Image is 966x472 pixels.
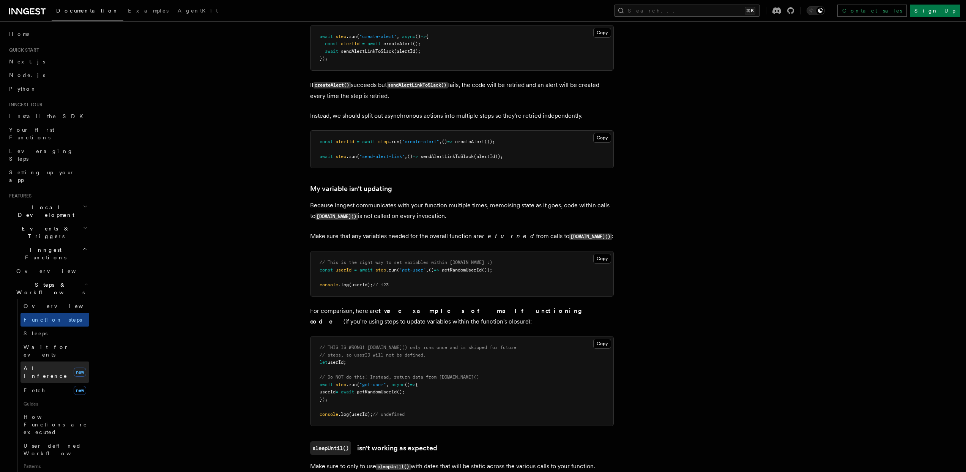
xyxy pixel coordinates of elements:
[6,47,39,53] span: Quick start
[123,2,173,21] a: Examples
[6,243,89,264] button: Inngest Functions
[357,389,397,395] span: getRandomUserId
[434,267,439,273] span: =>
[9,58,45,65] span: Next.js
[6,246,82,261] span: Inngest Functions
[310,307,588,325] strong: two examples of malfunctioning code
[402,139,439,144] span: "create-alert"
[173,2,222,21] a: AgentKit
[13,281,85,296] span: Steps & Workflows
[421,154,474,159] span: sendAlertLinkToSlack
[341,49,394,54] span: sendAlertLinkToSlack
[320,412,338,417] span: console
[6,222,89,243] button: Events & Triggers
[310,461,614,472] p: Make sure to only to use with dates that will be static across the various calls to your function.
[442,267,482,273] span: getRandomUserId
[376,464,411,470] code: sleepUntil()
[593,133,611,143] button: Copy
[482,232,536,240] em: returned
[336,389,338,395] span: =
[6,166,89,187] a: Setting up your app
[20,340,89,361] a: Wait for events
[405,382,410,387] span: ()
[320,154,333,159] span: await
[383,41,413,46] span: createAlert
[9,30,30,38] span: Home
[6,193,32,199] span: Features
[310,183,392,194] a: My variable isn't updating
[6,27,89,41] a: Home
[24,330,47,336] span: Sleeps
[320,374,479,380] span: // Do NOT do this! Instead, return data from [DOMAIN_NAME]()
[20,398,89,410] span: Guides
[6,225,83,240] span: Events & Triggers
[373,412,405,417] span: // undefined
[9,113,88,119] span: Install the SDK
[320,345,516,350] span: // THIS IS WRONG! [DOMAIN_NAME]() only runs once and is skipped for future
[24,443,92,456] span: User-defined Workflows
[336,139,354,144] span: alertId
[13,264,89,278] a: Overview
[310,441,437,455] a: sleepUntil()isn't working as expected
[482,267,492,273] span: ());
[593,339,611,349] button: Copy
[426,34,429,39] span: {
[415,34,421,39] span: ()
[24,317,82,323] span: Function steps
[13,278,89,299] button: Steps & Workflows
[320,56,328,61] span: });
[391,382,405,387] span: async
[413,154,418,159] span: =>
[6,109,89,123] a: Install the SDK
[6,68,89,82] a: Node.js
[338,412,349,417] span: .log
[6,144,89,166] a: Leveraging Steps
[20,439,89,460] a: User-defined Workflows
[346,154,357,159] span: .run
[24,303,102,309] span: Overview
[56,8,119,14] span: Documentation
[367,41,381,46] span: await
[447,139,452,144] span: =>
[593,254,611,264] button: Copy
[429,267,434,273] span: ()
[336,34,346,39] span: step
[357,34,359,39] span: (
[9,169,74,183] span: Setting up your app
[359,154,405,159] span: "send-alert-link"
[614,5,760,17] button: Search...⌘K
[6,204,83,219] span: Local Development
[837,5,907,17] a: Contact sales
[310,111,614,121] p: Instead, we should split out asynchronous actions into multiple steps so they're retried independ...
[442,139,447,144] span: ()
[474,154,503,159] span: (alertId));
[745,7,755,14] kbd: ⌘K
[349,412,373,417] span: (userId);
[20,299,89,313] a: Overview
[20,383,89,398] a: Fetchnew
[439,139,442,144] span: ,
[387,82,448,88] code: sendAlertLinkToSlack()
[349,282,373,287] span: (userId);
[320,352,426,358] span: // steps, so userID will not be defined.
[357,139,359,144] span: =
[402,34,415,39] span: async
[807,6,825,15] button: Toggle dark mode
[405,154,407,159] span: ,
[74,386,86,395] span: new
[24,414,87,435] span: How Functions are executed
[314,82,351,88] code: createAlert()
[9,127,54,140] span: Your first Functions
[341,41,359,46] span: alertId
[569,234,612,240] code: [DOMAIN_NAME]()
[359,267,373,273] span: await
[320,282,338,287] span: console
[593,28,611,38] button: Copy
[362,41,365,46] span: =
[397,267,399,273] span: (
[325,41,338,46] span: const
[6,102,43,108] span: Inngest tour
[52,2,123,21] a: Documentation
[310,231,614,242] p: Make sure that any variables needed for the overall function are from calls to :
[310,441,351,455] code: sleepUntil()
